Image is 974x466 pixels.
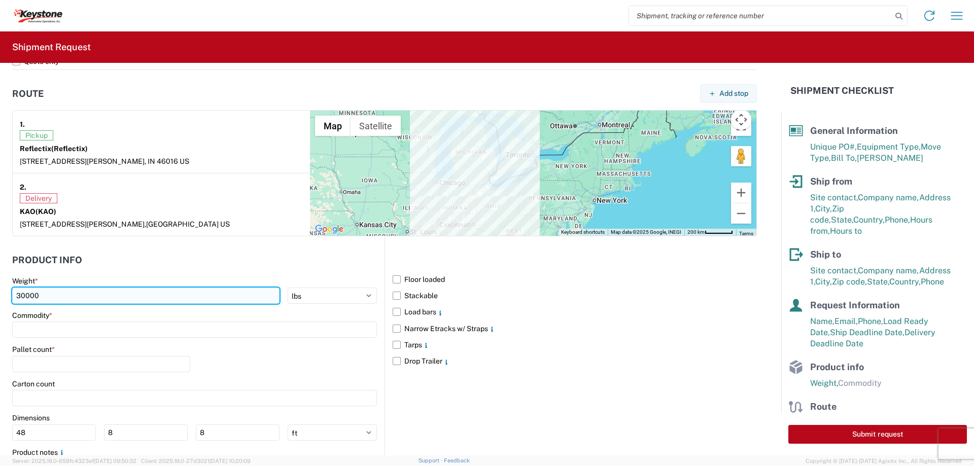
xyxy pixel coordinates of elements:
[629,6,892,25] input: Shipment, tracking or reference number
[196,424,280,441] input: H
[20,181,26,193] strong: 2.
[700,84,757,103] button: Add stop
[788,425,967,444] button: Submit request
[731,183,751,203] button: Zoom in
[20,157,87,165] span: [STREET_ADDRESS]
[12,424,96,441] input: L
[830,328,905,337] span: Ship Deadline Date,
[790,85,894,97] h2: Shipment Checklist
[810,176,852,187] span: Ship from
[810,266,858,275] span: Site contact,
[857,153,923,163] span: [PERSON_NAME]
[20,193,57,203] span: Delivery
[885,215,910,225] span: Phone,
[12,345,55,354] label: Pallet count
[393,304,757,320] label: Load bars
[834,316,858,326] span: Email,
[444,457,470,463] a: Feedback
[393,320,757,337] label: Narrow Etracks w/ Straps
[611,229,681,235] span: Map data ©2025 Google, INEGI
[20,207,56,216] strong: KAO
[12,276,38,285] label: Weight
[858,316,883,326] span: Phone,
[351,116,401,136] button: Show satellite imagery
[20,130,53,140] span: Pickup
[815,204,832,213] span: City,
[393,288,757,304] label: Stackable
[810,362,864,372] span: Product info
[315,116,351,136] button: Show street map
[810,142,857,152] span: Unique PO#,
[810,193,858,202] span: Site contact,
[419,457,444,463] a: Support
[312,223,346,236] img: Google
[858,266,919,275] span: Company name,
[810,401,837,412] span: Route
[87,157,189,165] span: [PERSON_NAME], IN 46016 US
[810,378,838,388] span: Weight,
[51,145,88,153] span: (Reflectix)
[838,378,882,388] span: Commodity
[12,41,91,53] h2: Shipment Request
[12,379,55,388] label: Carton count
[853,215,885,225] span: Country,
[12,458,136,464] span: Server: 2025.18.0-659fc4323ef
[810,300,900,310] span: Request Information
[141,458,251,464] span: Client: 2025.18.0-27d3021
[731,203,751,224] button: Zoom out
[393,337,757,353] label: Tarps
[561,229,605,236] button: Keyboard shortcuts
[831,153,857,163] span: Bill To,
[104,424,188,441] input: W
[806,456,962,465] span: Copyright © [DATE]-[DATE] Agistix Inc., All Rights Reserved
[719,89,748,98] span: Add stop
[739,231,753,236] a: Terms
[20,220,146,228] span: [STREET_ADDRESS][PERSON_NAME],
[20,118,25,130] strong: 1.
[393,353,757,369] label: Drop Trailer
[12,448,66,457] label: Product notes
[867,277,889,286] span: State,
[94,458,136,464] span: [DATE] 09:50:32
[921,277,944,286] span: Phone
[832,277,867,286] span: Zip code,
[12,255,82,265] h2: Product Info
[12,311,52,320] label: Commodity
[857,142,921,152] span: Equipment Type,
[312,223,346,236] a: Open this area in Google Maps (opens a new window)
[146,220,230,228] span: [GEOGRAPHIC_DATA] US
[815,277,832,286] span: City,
[684,229,736,236] button: Map Scale: 200 km per 52 pixels
[731,146,751,166] button: Drag Pegman onto the map to open Street View
[810,125,898,136] span: General Information
[36,207,56,216] span: (KAO)
[393,271,757,288] label: Floor loaded
[20,145,88,153] strong: Reflectix
[858,193,919,202] span: Company name,
[810,249,841,260] span: Ship to
[830,226,862,236] span: Hours to
[12,89,44,99] h2: Route
[831,215,853,225] span: State,
[687,229,705,235] span: 200 km
[210,458,251,464] span: [DATE] 10:20:09
[810,316,834,326] span: Name,
[889,277,921,286] span: Country,
[12,413,50,422] label: Dimensions
[731,110,751,130] button: Map camera controls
